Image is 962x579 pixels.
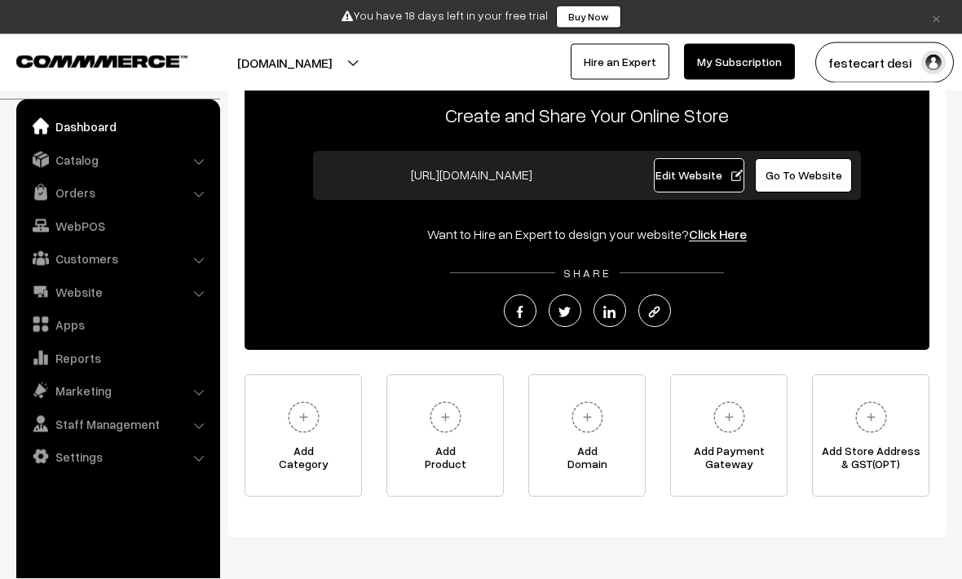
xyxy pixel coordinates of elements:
img: COMMMERCE [16,55,188,68]
span: Add Product [387,445,503,478]
a: Orders [20,178,214,207]
div: Want to Hire an Expert to design your website? [245,225,929,245]
a: Edit Website [654,159,745,193]
a: COMMMERCE [16,51,159,70]
a: Marketing [20,376,214,405]
a: Settings [20,442,214,471]
span: Add Category [245,445,361,478]
img: plus.svg [849,396,894,440]
img: plus.svg [281,396,326,440]
button: festecart desi [815,42,954,83]
span: Add Payment Gateway [671,445,787,478]
button: [DOMAIN_NAME] [180,42,389,83]
a: Website [20,277,214,307]
a: Click Here [689,227,747,243]
img: plus.svg [707,396,752,440]
a: Reports [20,343,214,373]
a: AddDomain [528,375,646,497]
a: Hire an Expert [571,44,669,80]
p: Create and Share Your Online Store [245,101,929,130]
img: plus.svg [423,396,468,440]
a: WebPOS [20,211,214,241]
a: Dashboard [20,112,214,141]
img: plus.svg [565,396,610,440]
a: My Subscription [684,44,795,80]
a: Apps [20,310,214,339]
a: Catalog [20,145,214,175]
a: Buy Now [556,6,621,29]
span: SHARE [555,267,620,281]
a: × [925,7,947,27]
span: Edit Website [655,169,743,183]
a: Go To Website [755,159,852,193]
span: Add Domain [529,445,645,478]
a: Add Store Address& GST(OPT) [812,375,929,497]
a: Add PaymentGateway [670,375,788,497]
a: Staff Management [20,409,214,439]
a: AddProduct [386,375,504,497]
a: Customers [20,244,214,273]
a: AddCategory [245,375,362,497]
div: You have 18 days left in your free trial [6,6,956,29]
span: Add Store Address & GST(OPT) [813,445,929,478]
span: Go To Website [766,169,842,183]
img: user [921,51,946,75]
